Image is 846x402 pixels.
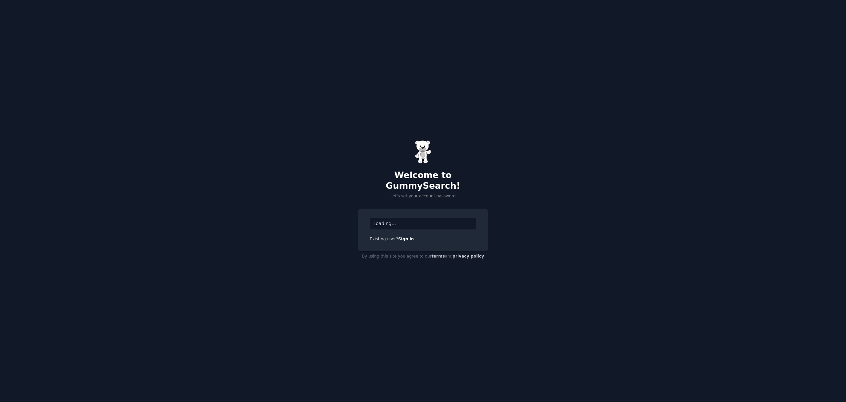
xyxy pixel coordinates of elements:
a: Sign in [398,237,414,241]
a: terms [432,254,445,259]
img: Gummy Bear [415,140,431,163]
div: Loading... [370,218,476,229]
p: Let's set your account password [358,193,488,199]
a: privacy policy [452,254,484,259]
span: Existing user? [370,237,398,241]
h2: Welcome to GummySearch! [358,170,488,191]
div: By using this site you agree to our and [358,251,488,262]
